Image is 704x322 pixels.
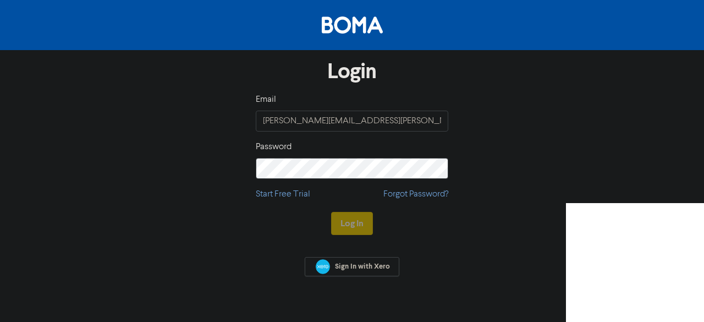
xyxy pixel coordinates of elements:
img: Xero logo [316,259,330,274]
a: Forgot Password? [383,188,448,201]
h1: Login [256,59,448,84]
label: Email [256,93,276,106]
a: Start Free Trial [256,188,310,201]
label: Password [256,140,291,154]
span: Sign In with Xero [335,261,390,271]
iframe: Chat Widget [566,203,704,322]
img: BOMA Logo [322,17,383,34]
a: Sign In with Xero [305,257,399,276]
button: Log In [331,212,373,235]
